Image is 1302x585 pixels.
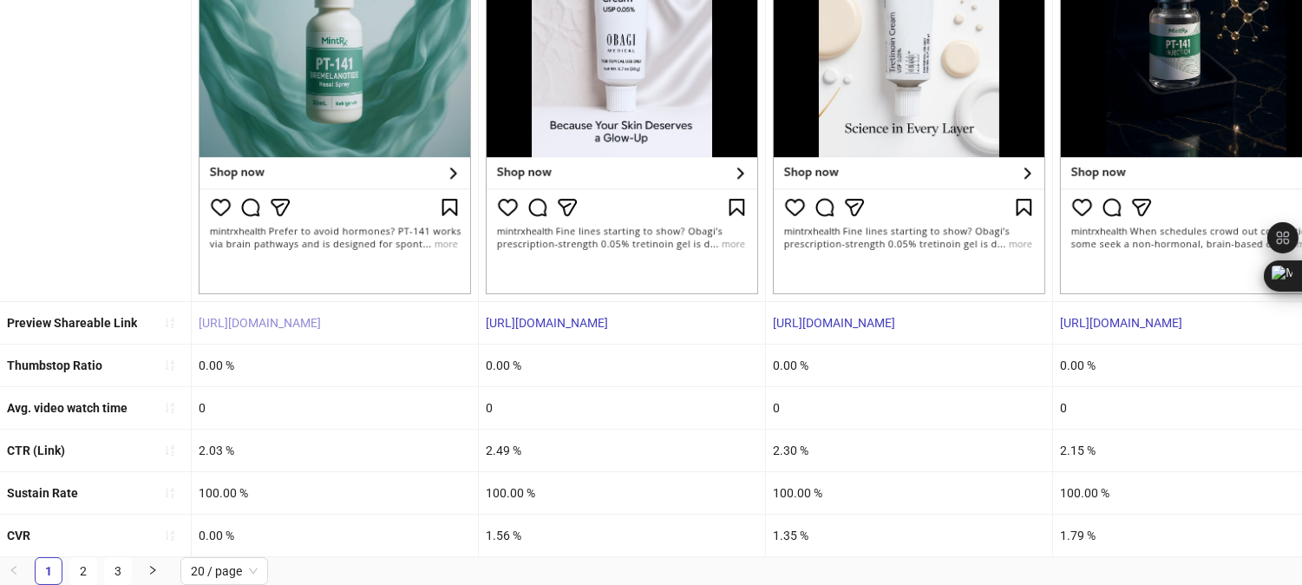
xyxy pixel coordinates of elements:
div: 0.00 % [479,345,765,386]
span: right [147,565,158,575]
div: 100.00 % [479,472,765,514]
b: CVR [7,529,30,542]
div: 0.00 % [192,515,478,556]
div: 0 [192,387,478,429]
b: Sustain Rate [7,486,78,500]
div: 0.00 % [766,345,1052,386]
a: [URL][DOMAIN_NAME] [1060,316,1182,330]
li: Next Page [139,557,167,585]
a: 1 [36,558,62,584]
button: right [139,557,167,585]
a: 2 [70,558,96,584]
a: [URL][DOMAIN_NAME] [199,316,321,330]
a: 3 [105,558,131,584]
b: Avg. video watch time [7,401,128,415]
span: sort-ascending [164,444,176,457]
div: 0.00 % [192,345,478,386]
div: 1.35 % [766,515,1052,556]
span: sort-ascending [164,529,176,542]
span: sort-ascending [164,359,176,371]
b: Preview Shareable Link [7,316,137,330]
div: 2.30 % [766,430,1052,471]
a: [URL][DOMAIN_NAME] [486,316,608,330]
b: CTR (Link) [7,444,65,457]
div: 100.00 % [192,472,478,514]
span: sort-ascending [164,402,176,414]
span: sort-ascending [164,487,176,499]
li: 3 [104,557,132,585]
div: 2.03 % [192,430,478,471]
li: 2 [69,557,97,585]
b: Thumbstop Ratio [7,358,102,372]
div: 1.56 % [479,515,765,556]
span: sort-ascending [164,317,176,329]
a: [URL][DOMAIN_NAME] [773,316,895,330]
div: 2.49 % [479,430,765,471]
div: Page Size [180,557,268,585]
div: 100.00 % [766,472,1052,514]
span: 20 / page [191,558,258,584]
div: 0 [479,387,765,429]
div: 0 [766,387,1052,429]
span: left [9,565,19,575]
li: 1 [35,557,62,585]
